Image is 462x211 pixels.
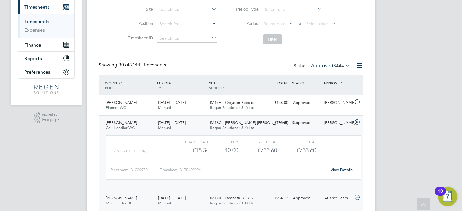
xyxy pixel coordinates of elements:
div: £733.60 [238,145,277,155]
button: Filter [263,34,282,44]
span: Select date [264,21,285,26]
span: IM17A - Croydon Repairs [210,100,254,105]
span: [PERSON_NAME] [106,100,137,105]
span: Multi-Trader BC [106,200,133,206]
span: VENDOR [209,85,224,90]
div: £733.60 [259,118,291,128]
span: / [216,80,217,85]
div: [PERSON_NAME] [322,118,353,128]
div: Total [277,138,316,145]
span: / [120,80,122,85]
span: 3444 [333,63,344,69]
div: SITE [208,77,260,93]
span: 30 of [119,62,129,68]
span: [DATE] - [DATE] [158,195,186,200]
div: [PERSON_NAME] [322,98,353,108]
span: Regen Solutions (U.K) Ltd [210,125,254,130]
span: IM16C - [PERSON_NAME] [PERSON_NAME] - IN… [210,120,300,125]
span: Finance [24,42,41,48]
div: QTY [209,138,238,145]
div: STATUS [291,77,322,88]
span: IM12B - Lambeth D2D S… [210,195,257,200]
span: 3444 Timesheets [119,62,166,68]
input: Search for... [157,34,217,43]
span: Manual [158,200,171,206]
a: Powered byEngage [34,112,59,124]
div: Alliance Team [322,193,353,203]
div: 40.00 [209,145,238,155]
input: Search for... [157,5,217,14]
div: Charge rate [170,138,209,145]
a: View Details [331,167,353,172]
label: Period [232,21,259,26]
label: Position [126,21,153,26]
a: Expenses [24,27,45,33]
span: To [295,20,303,27]
div: PERIOD [156,77,208,93]
label: Period Type [232,6,259,12]
span: Select date [306,21,328,26]
button: Reports [18,52,74,65]
button: Preferences [18,65,74,78]
span: [PERSON_NAME] [106,120,137,125]
span: Preferences [24,69,50,75]
div: Status [294,62,351,70]
span: [DATE] - [DATE] [158,120,186,125]
div: Approved [291,193,322,203]
span: / [170,80,171,85]
span: Reports [24,56,42,61]
span: Regen Solutions (U.K) Ltd [210,105,254,110]
label: Site [126,6,153,12]
div: Approved [291,98,322,108]
span: [PERSON_NAME] [106,195,137,200]
img: regensolutions-logo-retina.png [34,85,58,94]
span: Regen Solutions (U.K) Ltd [210,200,254,206]
div: Placement ID: 220970 [111,165,160,175]
div: APPROVER [322,77,353,88]
a: Timesheets [24,19,49,24]
span: Manual [158,105,171,110]
button: Timesheets [18,0,74,14]
span: [DATE] - [DATE] [158,100,186,105]
span: Timesheets [24,4,49,10]
div: 10 [438,191,443,199]
div: Showing [99,62,167,68]
div: £18.34 [170,145,209,155]
div: Timesheet ID: TS1809941 [160,165,327,175]
button: Finance [18,38,74,51]
div: WORKER [103,77,156,93]
span: Engage [42,117,59,122]
span: TYPE [157,85,165,90]
input: Select one [263,5,322,14]
button: Open Resource Center, 10 new notifications [438,187,457,206]
label: Timesheet ID [126,35,153,41]
div: £984.73 [259,193,291,203]
span: 12 Months + (£/HR) [112,149,146,153]
div: Approved [291,118,322,128]
span: ROLE [105,85,114,90]
label: Approved [311,63,350,69]
span: Powered by [42,112,59,117]
div: £156.00 [259,98,291,108]
span: TOTAL [277,80,288,85]
span: Manual [158,125,171,130]
a: Go to home page [18,85,75,94]
span: £733.60 [297,146,316,154]
div: Timesheets [18,14,74,38]
span: Planner WC [106,105,126,110]
div: Sub Total [238,138,277,145]
input: Search for... [157,20,217,28]
span: Call Handler WC [106,125,135,130]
